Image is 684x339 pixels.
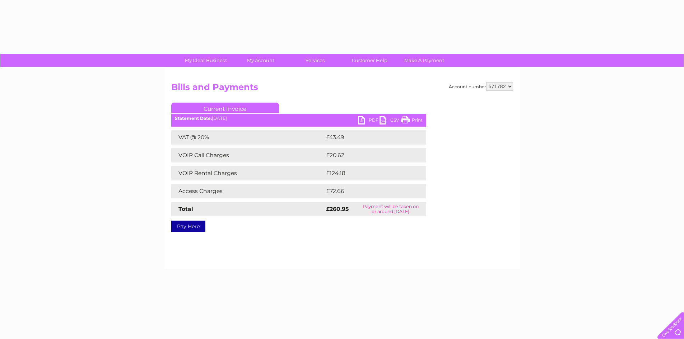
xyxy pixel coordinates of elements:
td: VAT @ 20% [171,130,324,145]
td: VOIP Rental Charges [171,166,324,180]
b: Statement Date: [175,116,212,121]
a: Services [285,54,345,67]
a: PDF [358,116,380,126]
a: My Clear Business [176,54,236,67]
td: VOIP Call Charges [171,148,324,163]
strong: Total [178,206,193,212]
td: Access Charges [171,184,324,198]
td: £20.62 [324,148,412,163]
div: [DATE] [171,116,426,121]
a: Customer Help [340,54,399,67]
a: Make A Payment [395,54,454,67]
a: Pay Here [171,221,205,232]
div: Account number [449,82,513,91]
strong: £260.95 [326,206,349,212]
td: £43.49 [324,130,412,145]
a: Print [401,116,423,126]
a: My Account [231,54,290,67]
h2: Bills and Payments [171,82,513,96]
td: £124.18 [324,166,413,180]
a: CSV [380,116,401,126]
a: Current Invoice [171,103,279,113]
td: Payment will be taken on or around [DATE] [355,202,426,216]
td: £72.66 [324,184,412,198]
